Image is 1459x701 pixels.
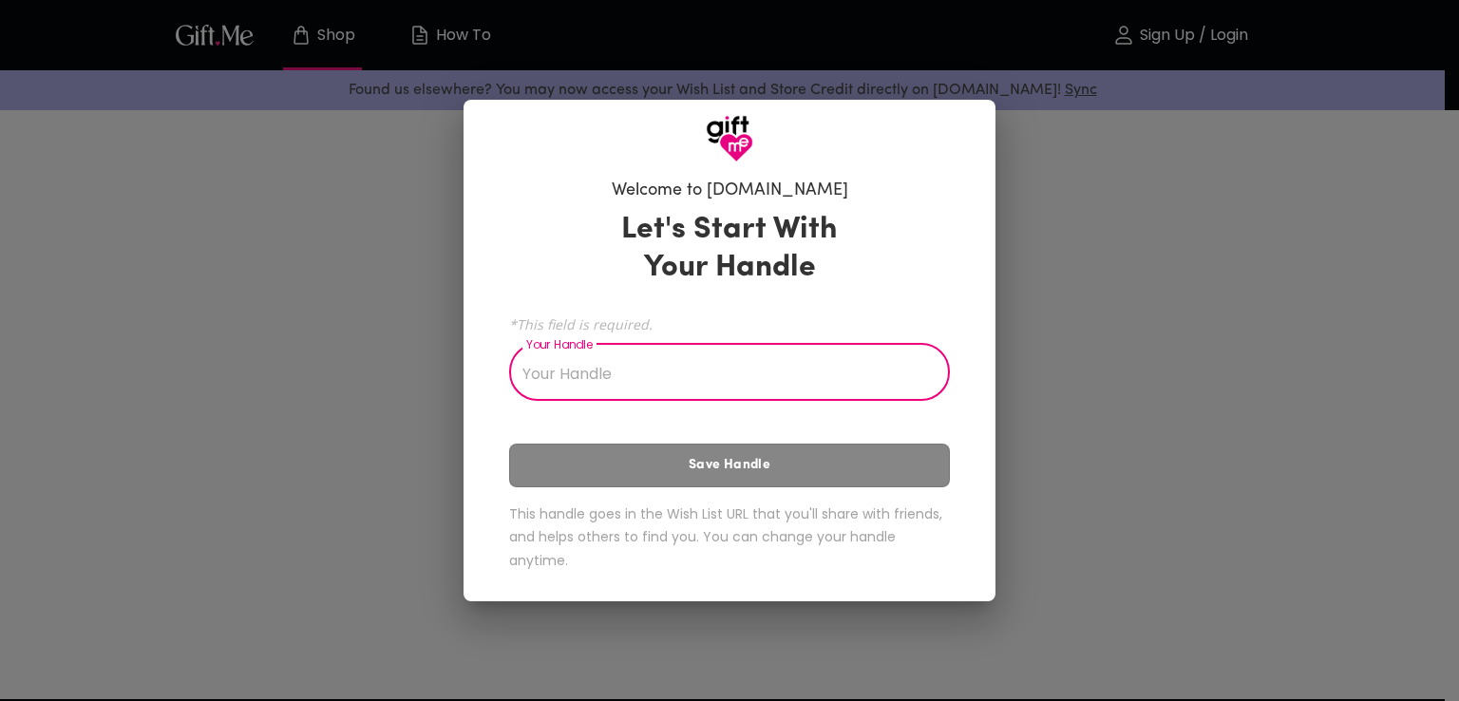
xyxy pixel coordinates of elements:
[509,348,929,401] input: Your Handle
[706,115,753,162] img: GiftMe Logo
[597,211,862,287] h3: Let's Start With Your Handle
[509,315,950,333] span: *This field is required.
[509,502,950,573] h6: This handle goes in the Wish List URL that you'll share with friends, and helps others to find yo...
[612,180,848,202] h6: Welcome to [DOMAIN_NAME]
